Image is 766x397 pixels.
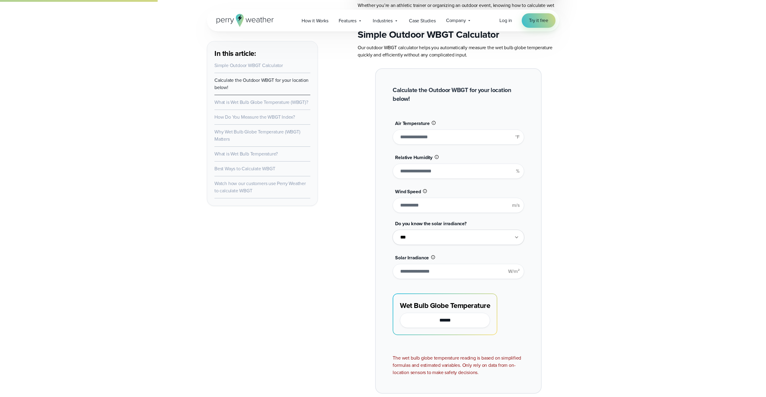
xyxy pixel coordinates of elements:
h2: Calculate the Outdoor WBGT for your location below! [393,86,524,103]
span: Do you know the solar irradiance? [395,220,466,227]
p: Our outdoor WBGT calculator helps you automatically measure the wet bulb globe temperature quickl... [358,44,559,59]
h2: Simple Outdoor WBGT Calculator [358,28,559,40]
span: How it Works [302,17,328,24]
span: Case Studies [409,17,436,24]
a: What is Wet Bulb Globe Temperature (WBGT)? [214,99,308,106]
a: Why Wet Bulb Globe Temperature (WBGT) Matters [214,128,300,142]
p: Whether you’re an athletic trainer or organizing an outdoor event, knowing how to calculate wet b... [358,2,559,16]
a: Best Ways to Calculate WBGT [214,165,275,172]
span: Features [339,17,356,24]
span: Relative Humidity [395,154,432,161]
a: Watch how our customers use Perry Weather to calculate WBGT [214,180,306,194]
a: How it Works [296,14,334,27]
a: Log in [499,17,512,24]
h3: In this article: [214,49,310,58]
span: Wind Speed [395,188,421,195]
a: Try it free [522,13,556,28]
span: Air Temperature [395,120,429,127]
a: Case Studies [404,14,441,27]
div: The wet bulb globe temperature reading is based on simplified formulas and estimated variables. O... [393,354,524,376]
span: Company [446,17,466,24]
a: How Do You Measure the WBGT Index? [214,114,295,120]
span: Industries [373,17,393,24]
a: Calculate the Outdoor WBGT for your location below! [214,77,309,91]
span: Solar Irradiance [395,254,429,261]
a: Simple Outdoor WBGT Calculator [214,62,283,69]
span: Try it free [529,17,548,24]
a: What is Wet Bulb Temperature? [214,150,278,157]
